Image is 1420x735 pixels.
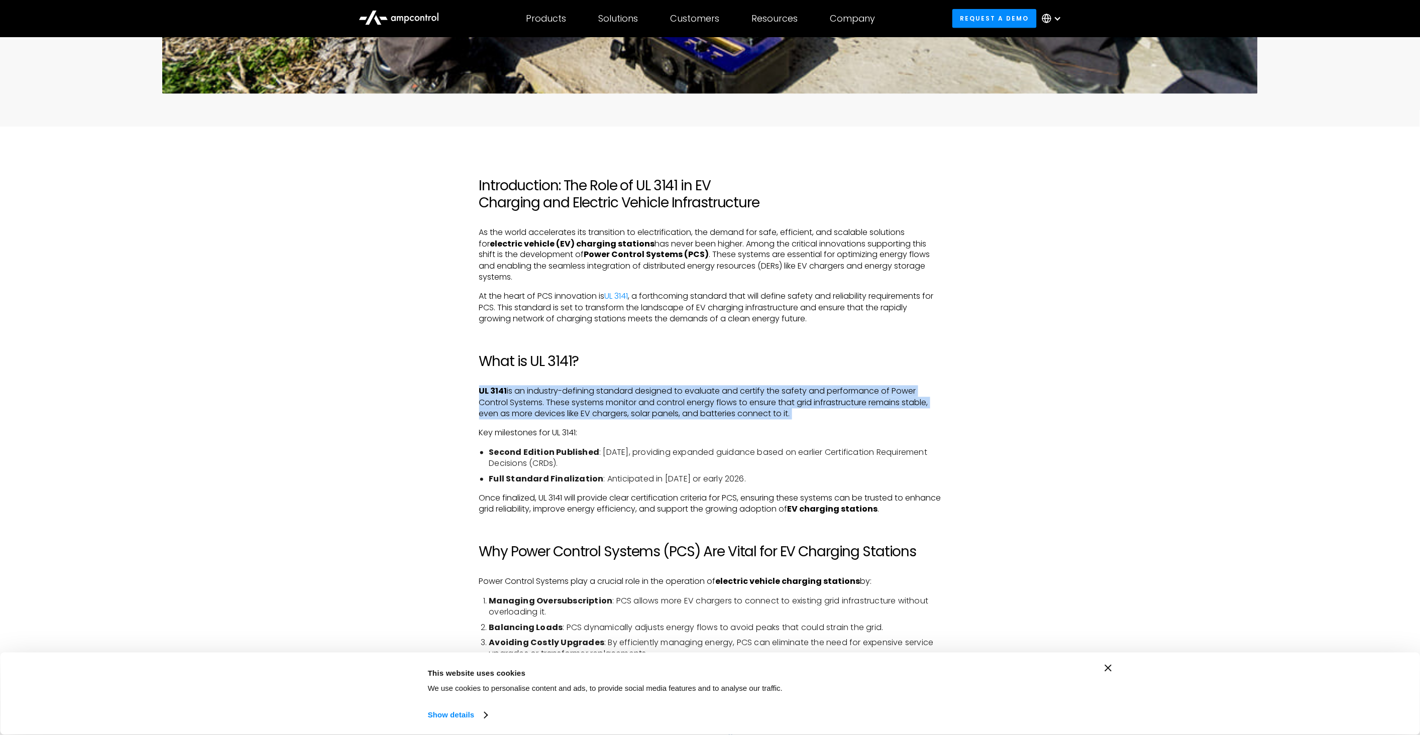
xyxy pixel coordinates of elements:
[479,227,941,283] p: As the world accelerates its transition to electrification, the demand for safe, efficient, and s...
[489,637,605,649] strong: Avoiding Costly Upgrades
[489,447,600,458] strong: Second Edition Published
[605,291,628,302] a: UL 3141
[598,13,638,24] div: Solutions
[526,13,566,24] div: Products
[489,623,941,634] li: : PCS dynamically adjusts energy flows to avoid peaks that could strain the grid.
[788,504,878,515] strong: EV charging stations
[584,249,709,261] strong: Power Control Systems (PCS)
[489,473,604,485] strong: Full Standard Finalization
[479,291,941,325] p: At the heart of PCS innovation is , a forthcoming standard that will define safety and reliabilit...
[716,576,860,587] strong: electric vehicle charging stations
[479,428,941,439] p: Key milestones for UL 3141:
[830,13,875,24] div: Company
[489,622,563,634] strong: Balancing Loads
[489,447,941,470] li: : [DATE], providing expanded guidance based on earlier Certification Requirement Decisions (CRDs).
[428,708,487,723] a: Show details
[670,13,719,24] div: Customers
[952,9,1037,28] a: Request a demo
[489,638,941,660] li: : By efficiently managing energy, PCS can eliminate the need for expensive service upgrades or tr...
[751,13,798,24] div: Resources
[428,667,920,679] div: This website uses cookies
[489,474,941,485] li: : Anticipated in [DATE] or early 2026.
[479,177,941,211] h2: Introduction: The Role of UL 3141 in EV Charging and Electric Vehicle Infrastructure
[479,576,941,587] p: Power Control Systems play a crucial role in the operation of by:
[479,386,507,397] strong: UL 3141
[479,386,941,420] p: is an industry-defining standard designed to evaluate and certify the safety and performance of P...
[489,596,941,619] li: : PCS allows more EV chargers to connect to existing grid infrastructure without overloading it.
[489,595,613,607] strong: Managing Oversubscription
[479,493,941,516] p: Once finalized, UL 3141 will provide clear certification criteria for PCS, ensuring these systems...
[428,684,783,693] span: We use cookies to personalise content and ads, to provide social media features and to analyse ou...
[943,665,1086,694] button: Okay
[479,544,941,561] h2: Why Power Control Systems (PCS) Are Vital for EV Charging Stations
[1105,665,1112,672] button: Close banner
[479,353,941,371] h2: What is UL 3141?
[490,238,655,250] strong: electric vehicle (EV) charging stations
